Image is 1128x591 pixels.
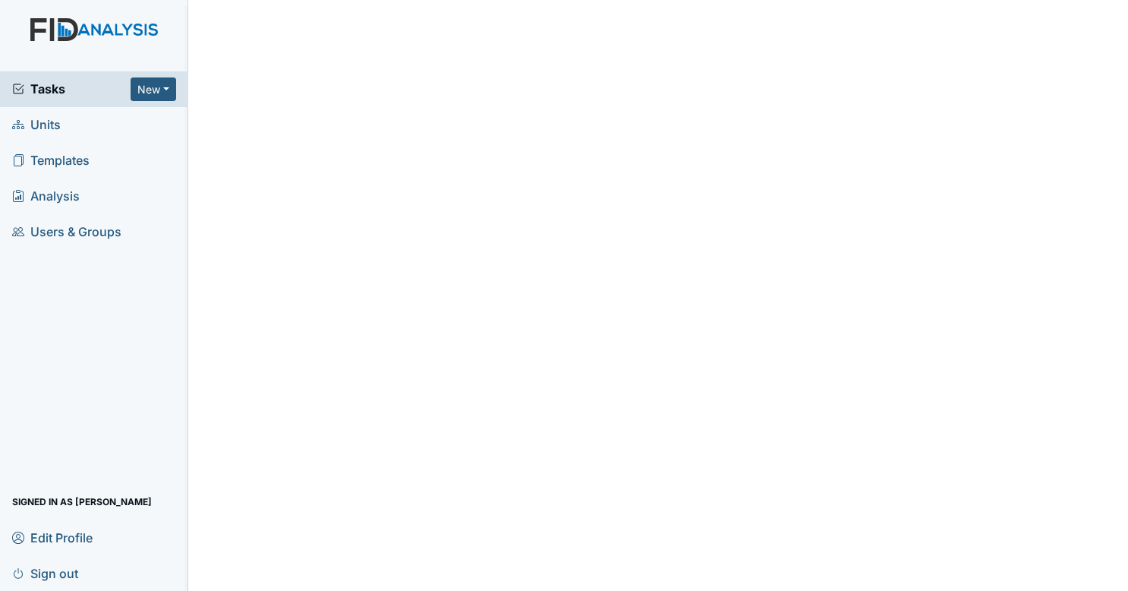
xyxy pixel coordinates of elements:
[12,80,131,98] a: Tasks
[12,526,93,549] span: Edit Profile
[131,77,176,101] button: New
[12,149,90,172] span: Templates
[12,185,80,208] span: Analysis
[12,113,61,137] span: Units
[12,561,78,585] span: Sign out
[12,490,152,514] span: Signed in as [PERSON_NAME]
[12,220,121,244] span: Users & Groups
